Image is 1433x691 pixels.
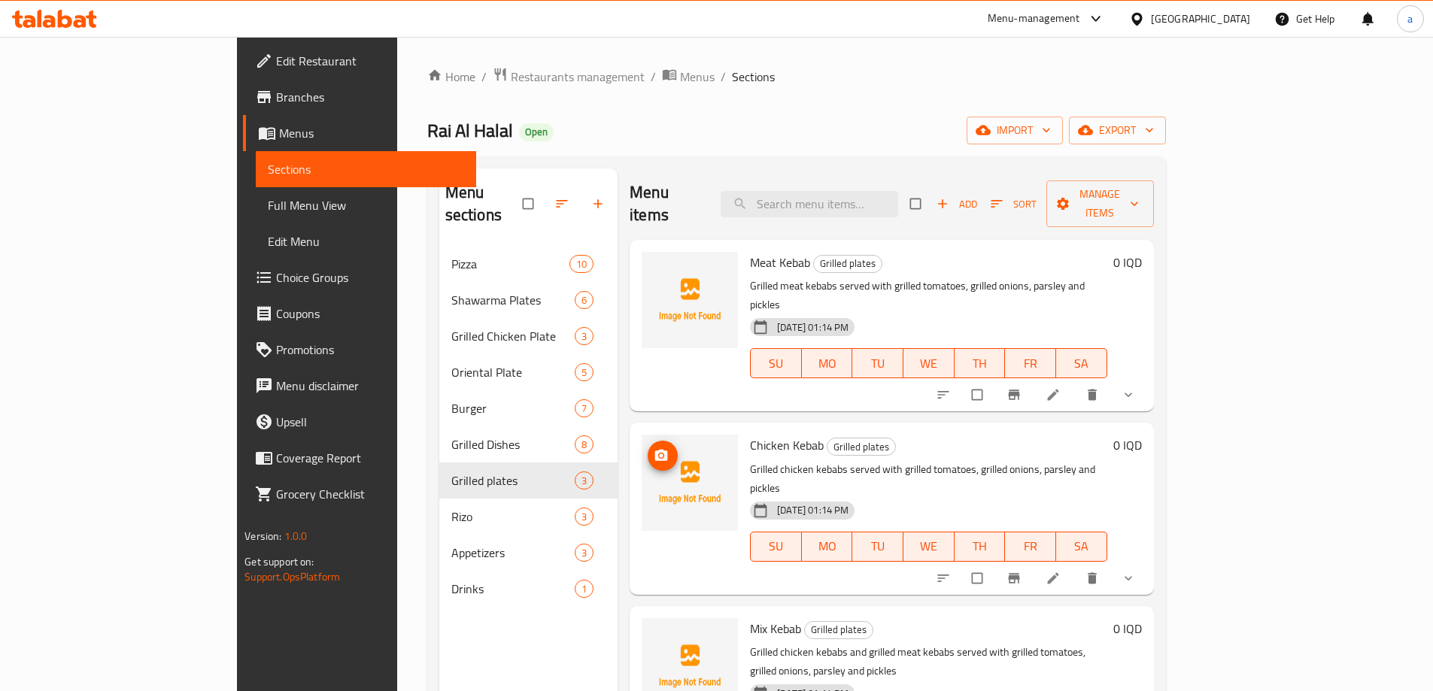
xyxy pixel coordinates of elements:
[243,43,476,79] a: Edit Restaurant
[243,332,476,368] a: Promotions
[256,187,476,223] a: Full Menu View
[256,151,476,187] a: Sections
[243,476,476,512] a: Grocery Checklist
[927,378,963,411] button: sort-choices
[1058,185,1142,223] span: Manage items
[909,353,949,374] span: WE
[244,552,314,571] span: Get support on:
[575,399,594,417] div: items
[276,341,464,359] span: Promotions
[1407,11,1413,27] span: a
[451,327,575,345] span: Grilled Chicken Plate
[750,277,1107,314] p: Grilled meat kebabs served with grilled tomatoes, grilled onions, parsley and pickles
[519,126,554,138] span: Open
[451,399,575,417] span: Burger
[757,353,796,374] span: SU
[1011,353,1050,374] span: FR
[575,291,594,309] div: items
[827,438,895,456] span: Grilled plates
[268,232,464,250] span: Edit Menu
[1046,387,1064,402] a: Edit menu item
[575,580,594,598] div: items
[981,192,1046,216] span: Sort items
[575,327,594,345] div: items
[987,192,1040,216] button: Sort
[1081,121,1154,140] span: export
[903,532,955,562] button: WE
[439,240,618,613] nav: Menu sections
[439,390,618,426] div: Burger7
[979,121,1051,140] span: import
[961,535,1000,557] span: TH
[493,67,645,86] a: Restaurants management
[1005,348,1056,378] button: FR
[243,440,476,476] a: Coverage Report
[1069,117,1166,144] button: export
[451,363,575,381] span: Oriental Plate
[662,67,715,86] a: Menus
[771,320,855,335] span: [DATE] 01:14 PM
[575,438,593,452] span: 8
[276,88,464,106] span: Branches
[451,508,575,526] span: Rizo
[427,114,513,147] span: Rai Al Halal
[519,123,554,141] div: Open
[955,532,1006,562] button: TH
[997,562,1034,595] button: Branch-specific-item
[451,255,569,273] span: Pizza
[511,68,645,86] span: Restaurants management
[750,348,802,378] button: SU
[1121,571,1136,586] svg: Show Choices
[750,617,801,640] span: Mix Kebab
[927,562,963,595] button: sort-choices
[1011,535,1050,557] span: FR
[451,544,575,562] div: Appetizers
[439,318,618,354] div: Grilled Chicken Plate3
[575,293,593,308] span: 6
[651,68,656,86] li: /
[243,79,476,115] a: Branches
[1046,180,1154,227] button: Manage items
[852,348,903,378] button: TU
[481,68,487,86] li: /
[827,438,896,456] div: Grilled plates
[732,68,775,86] span: Sections
[575,471,594,489] div: items
[276,377,464,395] span: Menu disclaimer
[771,503,855,517] span: [DATE] 01:14 PM
[243,295,476,332] a: Coupons
[961,353,1000,374] span: TH
[276,449,464,467] span: Coverage Report
[268,160,464,178] span: Sections
[575,402,593,416] span: 7
[439,426,618,462] div: Grilled Dishes8
[909,535,949,557] span: WE
[243,115,476,151] a: Menus
[427,67,1166,86] nav: breadcrumb
[802,348,853,378] button: MO
[439,535,618,571] div: Appetizers3
[933,192,981,216] span: Add item
[750,532,802,562] button: SU
[642,252,738,348] img: Meat Kebab
[569,255,594,273] div: items
[808,353,847,374] span: MO
[276,413,464,431] span: Upsell
[575,474,593,488] span: 3
[284,526,308,546] span: 1.0.0
[575,544,594,562] div: items
[439,246,618,282] div: Pizza10
[903,348,955,378] button: WE
[1062,353,1101,374] span: SA
[276,52,464,70] span: Edit Restaurant
[937,195,977,213] span: Add
[570,257,593,271] span: 10
[575,510,593,524] span: 3
[279,124,464,142] span: Menus
[244,526,281,546] span: Version:
[858,353,897,374] span: TU
[1113,435,1142,456] h6: 0 IQD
